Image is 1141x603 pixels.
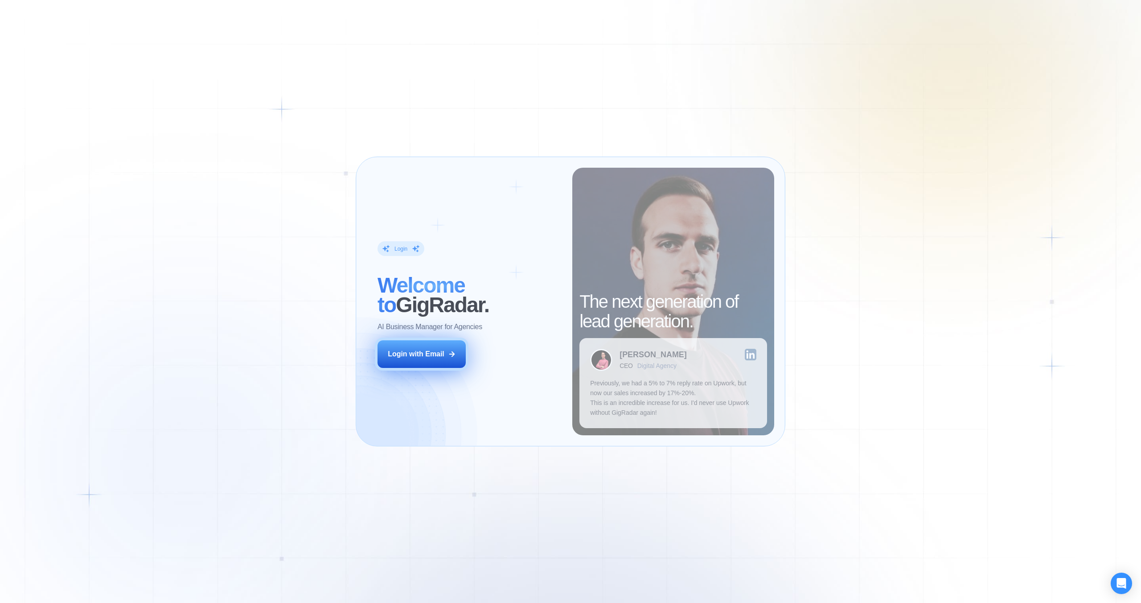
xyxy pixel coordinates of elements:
[388,349,444,359] div: Login with Email
[579,292,767,331] h2: The next generation of lead generation.
[590,378,756,417] p: Previously, we had a 5% to 7% reply rate on Upwork, but now our sales increased by 17%-20%. This ...
[378,322,482,331] p: AI Business Manager for Agencies
[378,275,562,314] h2: ‍ GigRadar.
[1111,573,1132,594] div: Open Intercom Messenger
[378,340,466,368] button: Login with Email
[620,362,632,369] div: CEO
[394,245,407,252] div: Login
[620,351,687,359] div: [PERSON_NAME]
[378,273,465,316] span: Welcome to
[637,362,677,369] div: Digital Agency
